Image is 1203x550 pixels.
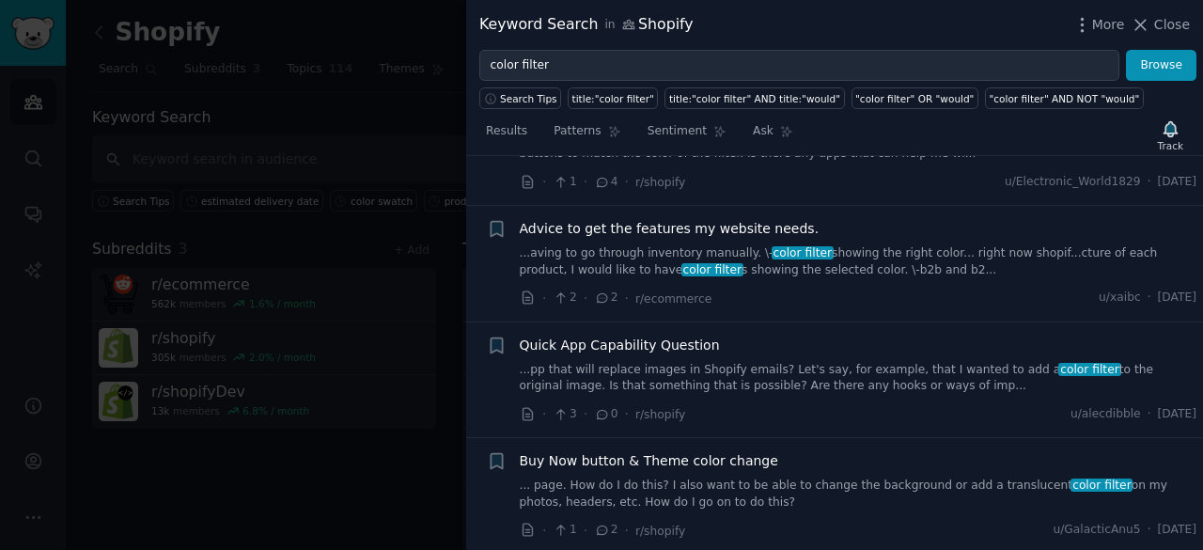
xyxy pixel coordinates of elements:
[851,87,978,109] a: "color filter" OR "would"
[479,50,1119,82] input: Try a keyword related to your business
[772,246,834,259] span: color filter
[584,289,587,308] span: ·
[572,92,654,105] div: title:"color filter"
[547,117,627,155] a: Patterns
[542,289,546,308] span: ·
[520,219,820,239] a: Advice to get the features my website needs.
[584,404,587,424] span: ·
[520,478,1197,511] a: ... page. How do I do this? I also want to be able to change the background or add a translucentc...
[635,176,685,189] span: r/shopify
[1154,15,1190,35] span: Close
[1148,522,1151,539] span: ·
[1158,174,1196,191] span: [DATE]
[553,406,576,423] span: 3
[681,263,743,276] span: color filter
[1158,290,1196,306] span: [DATE]
[985,87,1144,109] a: "color filter" AND NOT "would"
[1099,290,1141,306] span: u/xaibc
[520,245,1197,278] a: ...aving to go through inventory manually. \-color filtershowing the right color... right now sho...
[1072,15,1125,35] button: More
[1005,174,1141,191] span: u/Electronic_World1829
[1053,522,1140,539] span: u/GalacticAnu5
[486,123,527,140] span: Results
[625,172,629,192] span: ·
[1092,15,1125,35] span: More
[635,292,711,306] span: r/ecommerce
[584,521,587,541] span: ·
[568,87,658,109] a: title:"color filter"
[594,174,617,191] span: 4
[1131,15,1190,35] button: Close
[594,290,617,306] span: 2
[1126,50,1196,82] button: Browse
[520,362,1197,395] a: ...pp that will replace images in Shopify emails? Let's say, for example, that I wanted to add ac...
[1070,479,1133,492] span: color filter
[542,404,546,424] span: ·
[553,290,576,306] span: 2
[542,172,546,192] span: ·
[648,123,707,140] span: Sentiment
[479,13,694,37] div: Keyword Search Shopify
[594,406,617,423] span: 0
[1158,406,1196,423] span: [DATE]
[1148,290,1151,306] span: ·
[1070,406,1141,423] span: u/alecdibble
[500,92,557,105] span: Search Tips
[479,87,561,109] button: Search Tips
[604,17,615,34] span: in
[479,117,534,155] a: Results
[989,92,1139,105] div: "color filter" AND NOT "would"
[625,521,629,541] span: ·
[553,174,576,191] span: 1
[520,451,778,471] a: Buy Now button & Theme color change
[1158,522,1196,539] span: [DATE]
[635,408,685,421] span: r/shopify
[554,123,601,140] span: Patterns
[664,87,844,109] a: title:"color filter" AND title:"would"
[625,404,629,424] span: ·
[542,521,546,541] span: ·
[1151,116,1190,155] button: Track
[1158,139,1183,152] div: Track
[641,117,733,155] a: Sentiment
[553,522,576,539] span: 1
[1058,363,1120,376] span: color filter
[584,172,587,192] span: ·
[594,522,617,539] span: 2
[1148,174,1151,191] span: ·
[625,289,629,308] span: ·
[669,92,840,105] div: title:"color filter" AND title:"would"
[635,525,685,538] span: r/shopify
[753,123,773,140] span: Ask
[746,117,800,155] a: Ask
[1148,406,1151,423] span: ·
[855,92,974,105] div: "color filter" OR "would"
[520,336,720,355] a: Quick App Capability Question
